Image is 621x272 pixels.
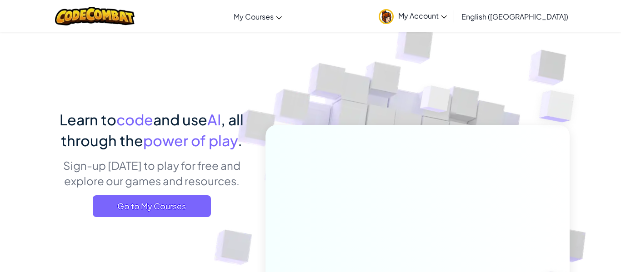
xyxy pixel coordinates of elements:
[403,68,469,135] img: Overlap cubes
[521,68,600,145] img: Overlap cubes
[93,195,211,217] a: Go to My Courses
[234,12,274,21] span: My Courses
[207,110,221,129] span: AI
[153,110,207,129] span: and use
[457,4,573,29] a: English ([GEOGRAPHIC_DATA])
[374,2,451,30] a: My Account
[116,110,153,129] span: code
[143,131,238,149] span: power of play
[398,11,447,20] span: My Account
[238,131,242,149] span: .
[461,12,568,21] span: English ([GEOGRAPHIC_DATA])
[51,158,252,188] p: Sign-up [DATE] to play for free and explore our games and resources.
[229,4,286,29] a: My Courses
[379,9,394,24] img: avatar
[60,110,116,129] span: Learn to
[55,7,135,25] img: CodeCombat logo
